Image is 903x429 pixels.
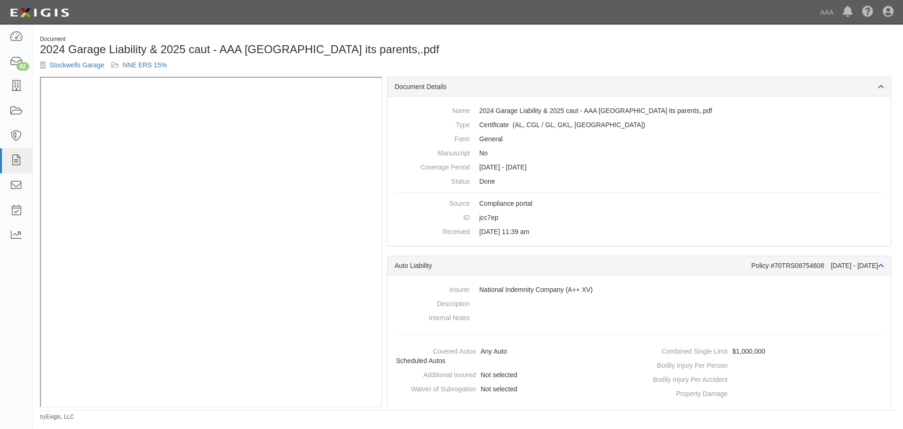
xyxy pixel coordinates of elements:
[395,225,884,239] dd: [DATE] 11:39 am
[395,196,470,208] dt: Source
[391,382,476,394] dt: Waiver of Subrogation
[862,7,873,18] i: Help Center - Complianz
[395,160,470,172] dt: Coverage Period
[395,118,884,132] dd: Auto Liability Commercial General Liability / Garage Liability Garage Keepers Liability On-Hook
[395,118,470,130] dt: Type
[395,297,470,308] dt: Description
[391,368,476,380] dt: Additional Insured
[388,77,891,97] div: Document Details
[49,61,104,69] a: Stockwells Garage
[643,387,728,398] dt: Property Damage
[46,413,74,420] a: Exigis, LLC
[395,160,884,174] dd: [DATE] - [DATE]
[643,372,728,384] dt: Bodily Injury Per Accident
[395,283,884,297] dd: National Indemnity Company (A++ XV)
[395,132,884,146] dd: General
[40,43,461,56] h1: 2024 Garage Liability & 2025 caut - AAA [GEOGRAPHIC_DATA] its parents,.pdf
[7,4,72,21] img: logo-5460c22ac91f19d4615b14bd174203de0afe785f0fc80cf4dbbc73dc1793850b.png
[395,132,470,144] dt: Form
[395,283,470,294] dt: Insurer
[752,261,884,270] div: Policy #70TRS08754608 [DATE] - [DATE]
[643,344,728,356] dt: Combined Single Limit
[643,358,728,370] dt: Bodily Injury Per Person
[40,413,74,421] small: by
[816,3,838,22] a: AAA
[391,344,635,368] dd: Any Auto, Scheduled Autos
[391,368,635,382] dd: Not selected
[643,344,887,358] dd: $1,000,000
[395,261,752,270] div: Auto Liability
[395,174,884,188] dd: Done
[391,382,635,396] dd: Not selected
[395,196,884,210] dd: Compliance portal
[16,62,29,71] div: 82
[395,146,470,158] dt: Manuscript
[123,61,167,69] a: NNE ERS 15%
[395,210,884,225] dd: jcc7ep
[395,104,884,118] dd: 2024 Garage Liability & 2025 caut - AAA [GEOGRAPHIC_DATA] its parents,.pdf
[395,174,470,186] dt: Status
[395,225,470,236] dt: Received
[40,35,461,43] div: Document
[395,210,470,222] dt: ID
[395,311,470,323] dt: Internal Notes
[391,344,476,356] dt: Covered Autos
[395,104,470,115] dt: Name
[395,146,884,160] dd: No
